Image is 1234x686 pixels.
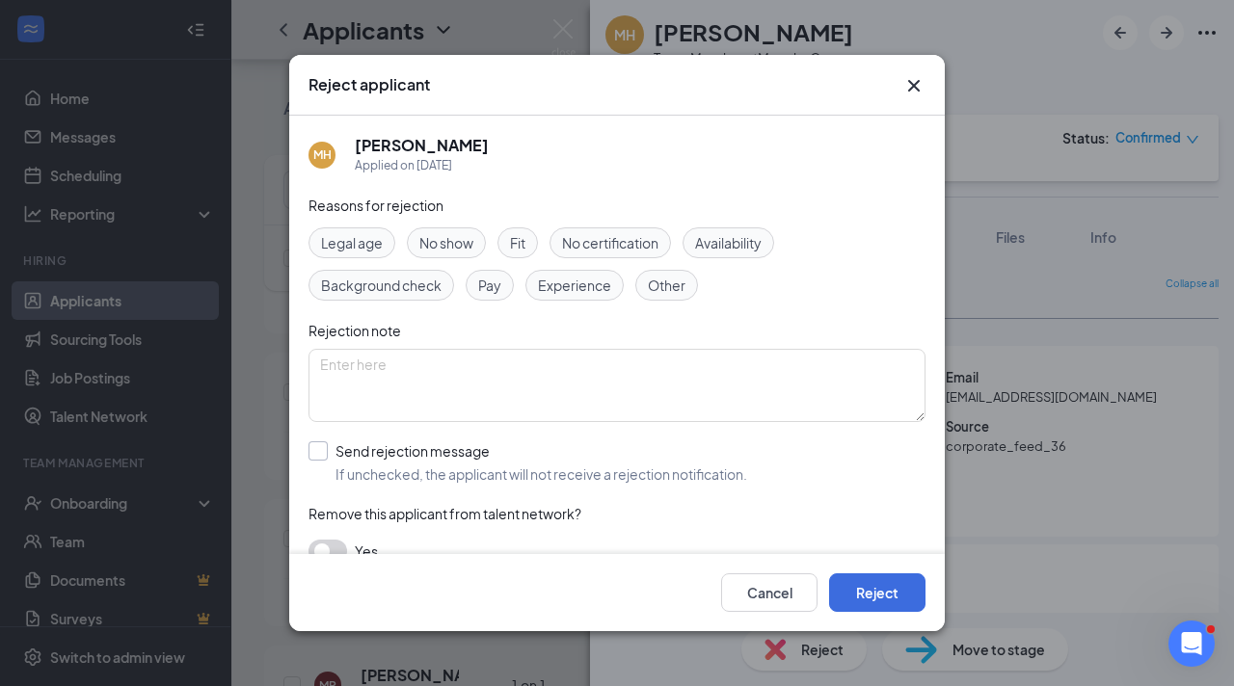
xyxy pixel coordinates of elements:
svg: Cross [902,74,925,97]
span: Background check [321,275,442,296]
iframe: Intercom live chat [1168,620,1215,667]
span: Fit [510,232,525,253]
span: Availability [695,232,762,253]
span: No show [419,232,473,253]
span: Experience [538,275,611,296]
span: Rejection note [308,322,401,339]
span: Legal age [321,232,383,253]
button: Cancel [721,573,818,612]
span: Yes [355,540,378,563]
span: Reasons for rejection [308,197,443,214]
div: Applied on [DATE] [355,156,489,175]
button: Close [902,74,925,97]
span: Other [648,275,685,296]
h3: Reject applicant [308,74,430,95]
div: MH [313,146,332,163]
span: Pay [478,275,501,296]
span: Remove this applicant from talent network? [308,505,581,522]
span: No certification [562,232,658,253]
h5: [PERSON_NAME] [355,135,489,156]
button: Reject [829,573,925,612]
